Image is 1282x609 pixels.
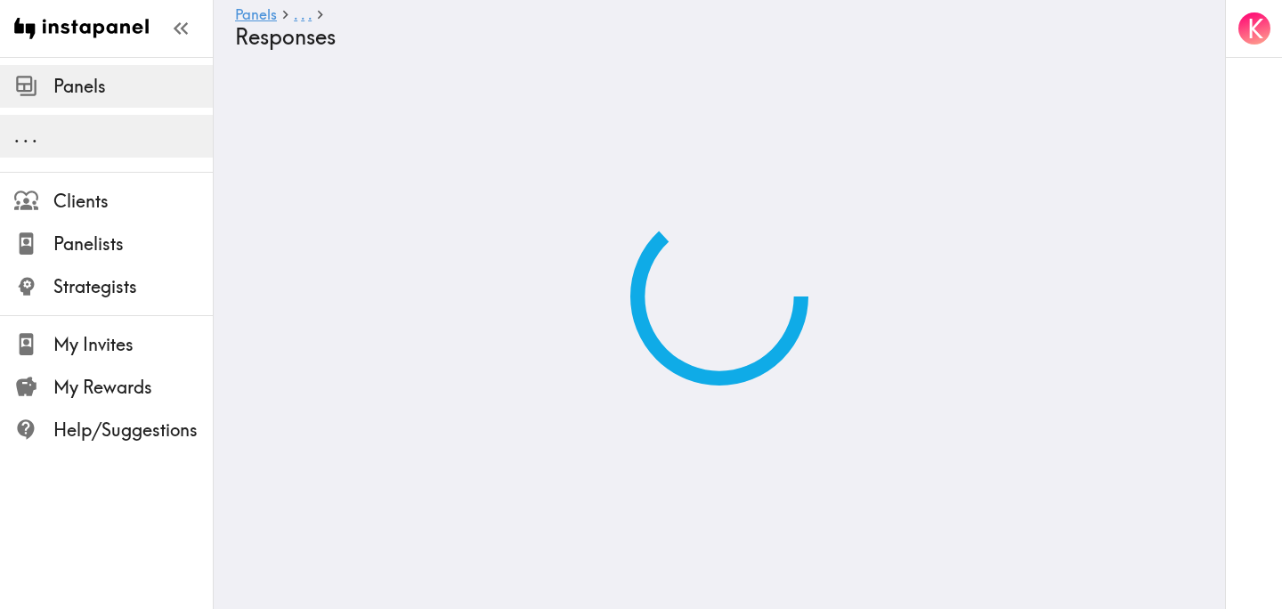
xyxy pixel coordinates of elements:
[235,24,1189,50] h4: Responses
[53,274,213,299] span: Strategists
[53,332,213,357] span: My Invites
[32,125,37,147] span: .
[53,375,213,400] span: My Rewards
[1237,11,1272,46] button: K
[53,418,213,443] span: Help/Suggestions
[23,125,28,147] span: .
[14,125,20,147] span: .
[301,5,304,23] span: .
[53,189,213,214] span: Clients
[53,231,213,256] span: Panelists
[1247,13,1263,45] span: K
[294,5,297,23] span: .
[294,7,312,24] a: ...
[235,7,277,24] a: Panels
[308,5,312,23] span: .
[53,74,213,99] span: Panels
